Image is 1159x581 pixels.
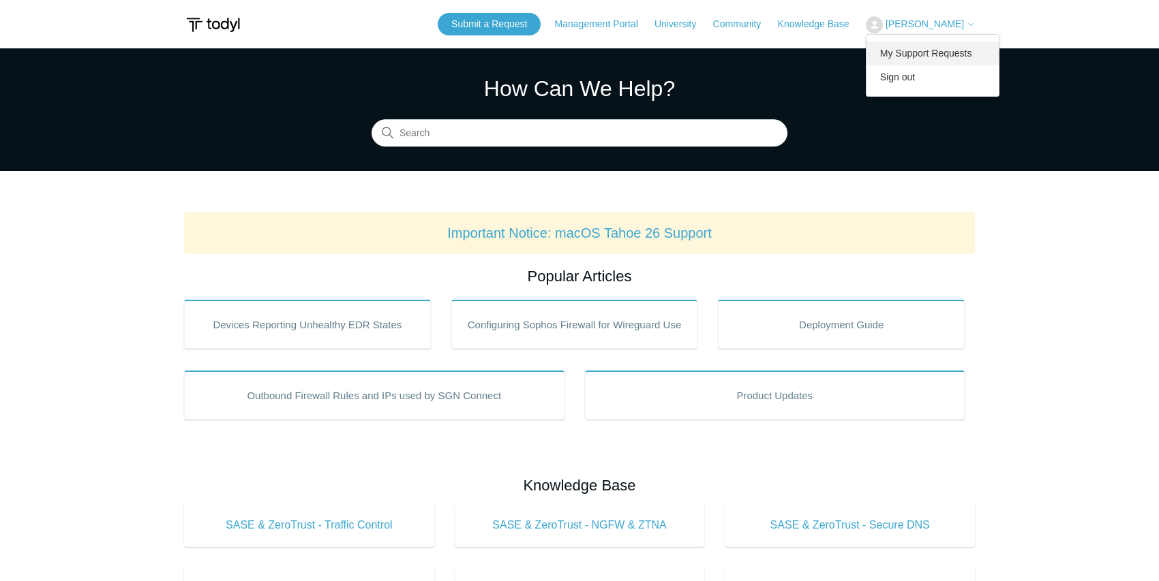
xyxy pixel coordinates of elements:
span: SASE & ZeroTrust - Traffic Control [205,517,414,533]
a: Outbound Firewall Rules and IPs used by SGN Connect [184,371,565,420]
a: SASE & ZeroTrust - Traffic Control [184,503,434,547]
button: [PERSON_NAME] [866,16,975,33]
h2: Knowledge Base [184,474,975,497]
span: SASE & ZeroTrust - Secure DNS [745,517,954,533]
a: SASE & ZeroTrust - Secure DNS [725,503,975,547]
input: Search [372,120,787,147]
h1: How Can We Help? [372,72,787,105]
a: Management Portal [555,17,652,31]
span: [PERSON_NAME] [886,18,964,29]
a: My Support Requests [867,42,999,65]
a: Knowledge Base [778,17,863,31]
a: Product Updates [585,371,965,420]
a: Sign out [867,65,999,89]
a: SASE & ZeroTrust - NGFW & ZTNA [455,503,705,547]
span: SASE & ZeroTrust - NGFW & ZTNA [475,517,684,533]
a: Community [713,17,775,31]
a: Submit a Request [438,13,541,35]
img: Todyl Support Center Help Center home page [184,12,242,37]
a: Important Notice: macOS Tahoe 26 Support [447,225,712,240]
a: University [654,17,710,31]
a: Devices Reporting Unhealthy EDR States [184,300,431,349]
a: Configuring Sophos Firewall for Wireguard Use [451,300,698,349]
h2: Popular Articles [184,265,975,287]
a: Deployment Guide [718,300,965,349]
